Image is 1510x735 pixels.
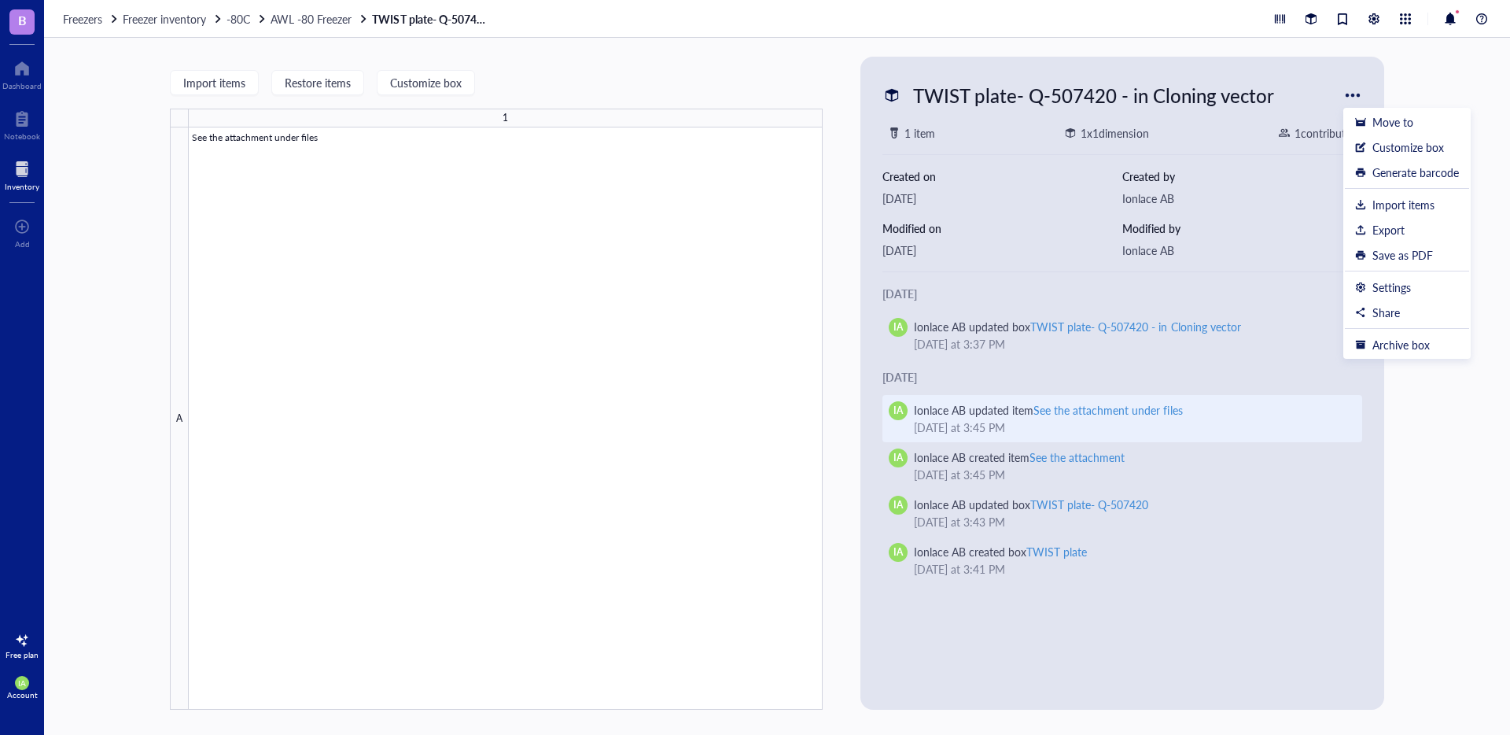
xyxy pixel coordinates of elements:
[882,395,1362,442] a: IAIonlace AB updated itemSee the attachment under files[DATE] at 3:45 PM
[1372,165,1459,179] div: Generate barcode
[5,157,39,191] a: Inventory
[2,81,42,90] div: Dashboard
[914,419,1343,436] div: [DATE] at 3:45 PM
[914,543,1087,560] div: Ionlace AB created box
[170,70,259,95] button: Import items
[1372,115,1413,129] div: Move to
[372,12,490,26] a: TWIST plate- Q-507420 - in Cloning vector
[882,537,1362,584] a: IAIonlace AB created boxTWIST plate[DATE] at 3:41 PM
[893,404,903,418] span: IA
[882,190,1122,207] div: [DATE]
[1030,497,1148,512] div: TWIST plate- Q-507420
[882,168,1122,185] div: Created on
[1122,190,1362,207] div: Ionlace AB
[170,127,189,710] div: A
[63,12,120,26] a: Freezers
[914,496,1148,513] div: Ionlace AB updated box
[914,560,1343,578] div: [DATE] at 3:41 PM
[1295,124,1356,142] div: 1 contributor
[183,76,245,89] span: Import items
[18,678,26,688] span: IA
[914,466,1343,483] div: [DATE] at 3:45 PM
[503,108,508,128] div: 1
[914,401,1183,419] div: Ionlace AB updated item
[6,650,39,659] div: Free plan
[271,11,352,27] span: AWL -80 Freezer
[914,513,1343,530] div: [DATE] at 3:43 PM
[1029,449,1125,465] div: See the attachment
[1026,544,1087,560] div: TWIST plate
[882,285,1362,302] div: [DATE]
[7,690,38,700] div: Account
[271,70,364,95] button: Restore items
[914,335,1343,353] div: [DATE] at 3:37 PM
[906,79,1281,112] div: TWIST plate- Q-507420 - in Cloning vector
[5,182,39,191] div: Inventory
[1372,280,1411,294] div: Settings
[893,451,903,465] span: IA
[4,131,40,141] div: Notebook
[226,11,250,27] span: -80C
[914,449,1125,466] div: Ionlace AB created item
[1122,168,1362,185] div: Created by
[893,498,903,512] span: IA
[18,10,27,30] span: B
[4,106,40,141] a: Notebook
[904,124,935,142] div: 1 item
[63,11,102,27] span: Freezers
[1372,223,1405,237] div: Export
[1033,402,1182,418] div: See the attachment under files
[285,76,351,89] span: Restore items
[226,12,369,26] a: -80CAWL -80 Freezer
[882,220,1122,237] div: Modified on
[1122,242,1362,259] div: Ionlace AB
[1372,198,1434,212] div: Import items
[1372,305,1400,319] div: Share
[123,11,206,27] span: Freezer inventory
[1081,124,1148,142] div: 1 x 1 dimension
[1372,338,1430,352] div: Archive box
[914,318,1241,335] div: Ionlace AB updated box
[882,368,1362,386] div: [DATE]
[15,239,30,249] div: Add
[2,56,42,90] a: Dashboard
[882,312,1362,359] a: IAIonlace AB updated boxTWIST plate- Q-507420 - in Cloning vector[DATE] at 3:37 PM
[123,12,223,26] a: Freezer inventory
[377,70,475,95] button: Customize box
[1372,248,1433,262] div: Save as PDF
[1122,220,1362,237] div: Modified by
[390,76,462,89] span: Customize box
[1372,140,1444,154] div: Customize box
[882,442,1362,489] a: IAIonlace AB created itemSee the attachment[DATE] at 3:45 PM
[882,242,1122,259] div: [DATE]
[1030,319,1240,334] div: TWIST plate- Q-507420 - in Cloning vector
[882,489,1362,537] a: IAIonlace AB updated boxTWIST plate- Q-507420[DATE] at 3:43 PM
[893,320,903,334] span: IA
[893,545,903,560] span: IA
